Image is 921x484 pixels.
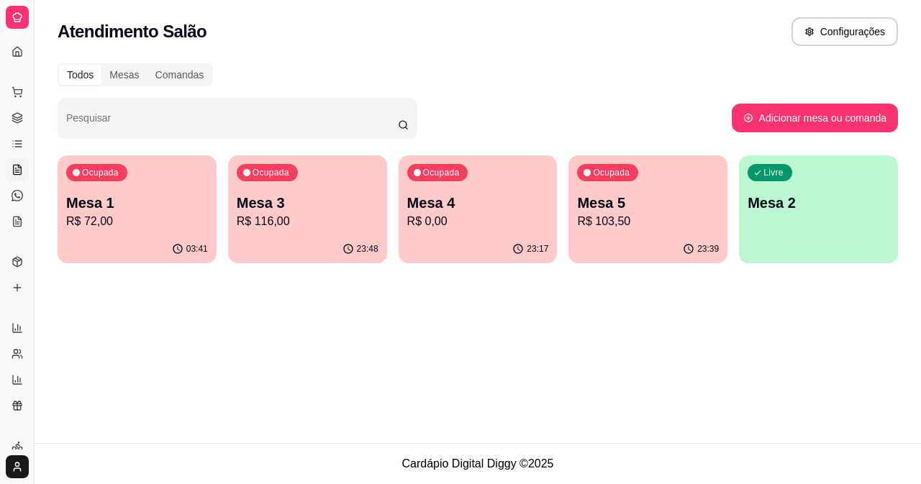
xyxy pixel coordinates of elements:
p: R$ 72,00 [66,213,208,230]
button: OcupadaMesa 5R$ 103,5023:39 [568,155,727,263]
p: Ocupada [253,167,289,178]
p: R$ 116,00 [237,213,378,230]
p: R$ 0,00 [407,213,549,230]
p: Ocupada [423,167,460,178]
p: Ocupada [593,167,630,178]
button: Configurações [791,17,898,46]
div: Comandas [148,65,212,85]
p: Mesa 5 [577,193,719,213]
p: Mesa 1 [66,193,208,213]
div: Mesas [101,65,147,85]
button: OcupadaMesa 1R$ 72,0003:41 [58,155,217,263]
p: Livre [763,167,784,178]
p: 03:41 [186,243,208,255]
button: Adicionar mesa ou comanda [732,104,898,132]
footer: Cardápio Digital Diggy © 2025 [35,443,921,484]
p: Mesa 2 [748,193,889,213]
input: Pesquisar [66,117,398,131]
h2: Atendimento Salão [58,20,207,43]
p: Mesa 3 [237,193,378,213]
button: OcupadaMesa 4R$ 0,0023:17 [399,155,558,263]
p: Mesa 4 [407,193,549,213]
div: Todos [59,65,101,85]
button: OcupadaMesa 3R$ 116,0023:48 [228,155,387,263]
p: R$ 103,50 [577,213,719,230]
p: 23:39 [697,243,719,255]
p: 23:17 [527,243,548,255]
p: Ocupada [82,167,119,178]
p: 23:48 [357,243,378,255]
button: LivreMesa 2 [739,155,898,263]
